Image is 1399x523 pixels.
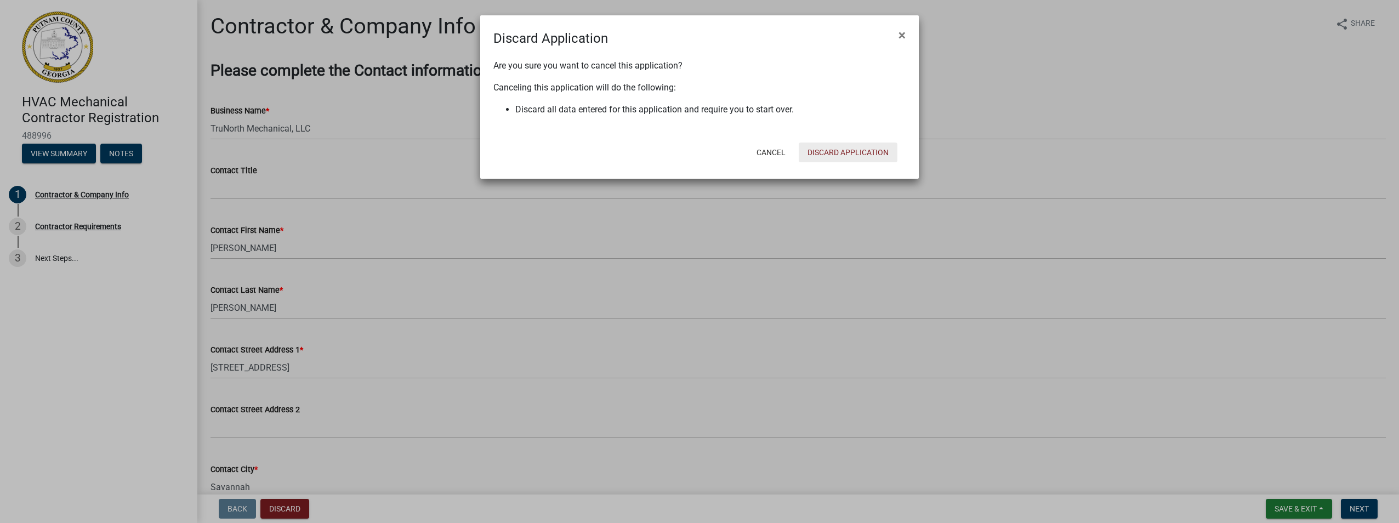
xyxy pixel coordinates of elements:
[493,59,906,72] p: Are you sure you want to cancel this application?
[799,143,897,162] button: Discard Application
[748,143,794,162] button: Cancel
[898,27,906,43] span: ×
[515,103,906,116] li: Discard all data entered for this application and require you to start over.
[493,81,906,94] p: Canceling this application will do the following:
[493,29,608,48] h4: Discard Application
[890,20,914,50] button: Close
